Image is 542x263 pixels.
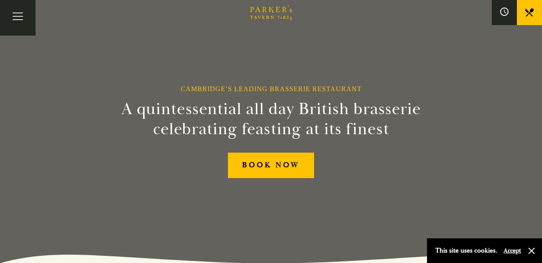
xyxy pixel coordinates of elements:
[527,247,536,255] button: Close and accept
[80,99,462,139] h2: A quintessential all day British brasserie celebrating feasting at its finest
[181,85,362,93] h1: Cambridge’s Leading Brasserie Restaurant
[228,153,314,178] a: BOOK NOW
[504,247,521,255] button: Accept
[435,245,497,257] p: This site uses cookies.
